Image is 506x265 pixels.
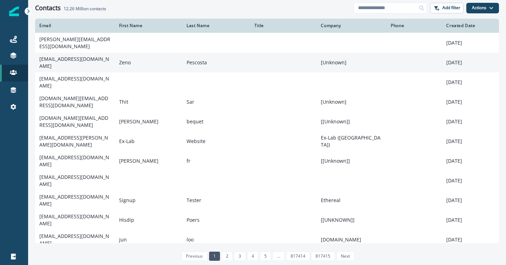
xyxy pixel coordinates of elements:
[182,112,250,131] td: bequet
[182,210,250,230] td: Poers
[64,6,89,12] span: 12.26 Million
[115,190,183,210] td: Signup
[254,23,313,28] div: Title
[446,236,495,243] p: [DATE]
[317,190,387,210] td: Ethereal
[321,23,382,28] div: Company
[35,210,115,230] td: [EMAIL_ADDRESS][DOMAIN_NAME]
[222,252,233,261] a: Page 2
[446,197,495,204] p: [DATE]
[446,138,495,145] p: [DATE]
[182,151,250,171] td: fr
[442,5,460,10] p: Add filter
[115,131,183,151] td: Ex-Lab
[234,252,245,261] a: Page 3
[182,190,250,210] td: Tester
[35,230,115,250] td: [EMAIL_ADDRESS][DOMAIN_NAME]
[182,131,250,151] td: Website
[430,3,463,13] button: Add filter
[35,112,499,131] a: [DOMAIN_NAME][EMAIL_ADDRESS][DOMAIN_NAME][PERSON_NAME]bequet[[Unknown]][DATE]
[35,112,115,131] td: [DOMAIN_NAME][EMAIL_ADDRESS][DOMAIN_NAME]
[35,230,499,250] a: [EMAIL_ADDRESS][DOMAIN_NAME]junloo[DOMAIN_NAME][DATE]
[317,112,387,131] td: [[Unknown]]
[337,252,354,261] a: Next page
[35,210,499,230] a: [EMAIL_ADDRESS][DOMAIN_NAME]HisdipPoers[[UNKNOWN]][DATE]
[317,53,387,72] td: [Unknown]
[35,171,499,190] a: [EMAIL_ADDRESS][DOMAIN_NAME][DATE]
[35,190,115,210] td: [EMAIL_ADDRESS][DOMAIN_NAME]
[446,157,495,164] p: [DATE]
[286,252,310,261] a: Page 817414
[446,23,495,28] div: Created Date
[35,131,115,151] td: [EMAIL_ADDRESS][PERSON_NAME][DOMAIN_NAME]
[35,92,115,112] td: [DOMAIN_NAME][EMAIL_ADDRESS][DOMAIN_NAME]
[182,53,250,72] td: Pescosta
[446,118,495,125] p: [DATE]
[247,252,258,261] a: Page 4
[446,79,495,86] p: [DATE]
[35,72,115,92] td: [EMAIL_ADDRESS][DOMAIN_NAME]
[35,151,499,171] a: [EMAIL_ADDRESS][DOMAIN_NAME][PERSON_NAME]fr[[Unknown]][DATE]
[35,92,499,112] a: [DOMAIN_NAME][EMAIL_ADDRESS][DOMAIN_NAME]ThitSar[Unknown][DATE]
[115,210,183,230] td: Hisdip
[466,3,499,13] button: Actions
[115,92,183,112] td: Thit
[115,53,183,72] td: Zeno
[446,216,495,224] p: [DATE]
[182,230,250,250] td: loo
[317,230,387,250] td: [DOMAIN_NAME]
[317,151,387,171] td: [[Unknown]]
[35,4,61,12] h1: Contacts
[311,252,335,261] a: Page 817415
[64,6,106,11] h2: contacts
[273,252,284,261] a: Jump forward
[35,131,499,151] a: [EMAIL_ADDRESS][PERSON_NAME][DOMAIN_NAME]Ex-LabWebsiteEx-Lab ([GEOGRAPHIC_DATA])[DATE]
[317,92,387,112] td: [Unknown]
[35,33,499,53] a: [PERSON_NAME][EMAIL_ADDRESS][DOMAIN_NAME][DATE]
[182,92,250,112] td: Sar
[115,230,183,250] td: jun
[446,177,495,184] p: [DATE]
[317,131,387,151] td: Ex-Lab ([GEOGRAPHIC_DATA])
[35,171,115,190] td: [EMAIL_ADDRESS][DOMAIN_NAME]
[119,23,179,28] div: First Name
[35,53,499,72] a: [EMAIL_ADDRESS][DOMAIN_NAME]ZenoPescosta[Unknown][DATE]
[446,98,495,105] p: [DATE]
[9,6,19,16] img: Inflection
[187,23,246,28] div: Last Name
[446,39,495,46] p: [DATE]
[260,252,271,261] a: Page 5
[35,72,499,92] a: [EMAIL_ADDRESS][DOMAIN_NAME][DATE]
[446,59,495,66] p: [DATE]
[115,112,183,131] td: [PERSON_NAME]
[317,210,387,230] td: [[UNKNOWN]]
[39,23,111,28] div: Email
[35,53,115,72] td: [EMAIL_ADDRESS][DOMAIN_NAME]
[115,151,183,171] td: [PERSON_NAME]
[35,151,115,171] td: [EMAIL_ADDRESS][DOMAIN_NAME]
[391,23,438,28] div: Phone
[35,33,115,53] td: [PERSON_NAME][EMAIL_ADDRESS][DOMAIN_NAME]
[209,252,220,261] a: Page 1 is your current page
[35,190,499,210] a: [EMAIL_ADDRESS][DOMAIN_NAME]SignupTesterEthereal[DATE]
[180,252,354,261] ul: Pagination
